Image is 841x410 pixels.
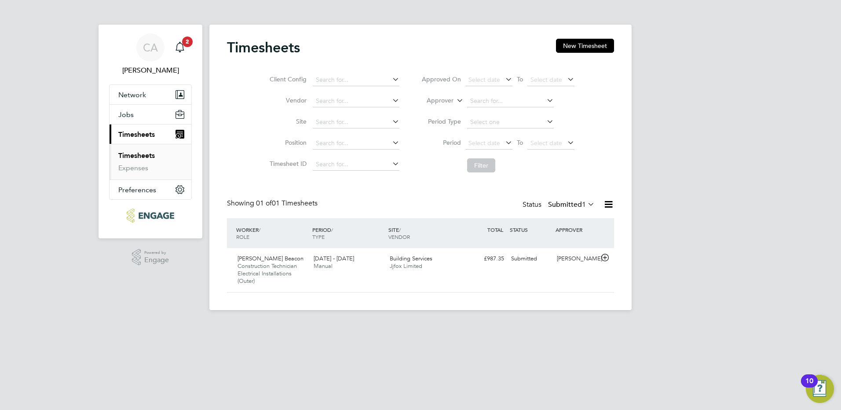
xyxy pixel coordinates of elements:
span: Jjfox Limited [390,262,422,270]
label: Position [267,139,307,146]
span: Manual [314,262,333,270]
div: £987.35 [462,252,508,266]
span: Engage [144,256,169,264]
span: Select date [530,76,562,84]
button: Preferences [110,180,191,199]
input: Select one [467,116,554,128]
div: Status [523,199,596,211]
input: Search for... [313,158,399,171]
span: Carly Alavoine [109,65,192,76]
input: Search for... [313,137,399,150]
span: [PERSON_NAME] Beacon [238,255,303,262]
a: Timesheets [118,151,155,160]
span: Construction Technician Electrical Installations (Outer) [238,262,297,285]
a: CA[PERSON_NAME] [109,33,192,76]
button: Open Resource Center, 10 new notifications [806,375,834,403]
span: / [331,226,333,233]
label: Site [267,117,307,125]
input: Search for... [313,116,399,128]
span: To [514,73,526,85]
span: Building Services [390,255,432,262]
div: 10 [805,381,813,392]
label: Period [421,139,461,146]
div: APPROVER [553,222,599,238]
span: Powered by [144,249,169,256]
div: Timesheets [110,144,191,179]
span: 2 [182,37,193,47]
span: Timesheets [118,130,155,139]
label: Approver [414,96,453,105]
button: Network [110,85,191,104]
a: 2 [171,33,189,62]
span: To [514,137,526,148]
label: Submitted [548,200,595,209]
span: TOTAL [487,226,503,233]
a: Go to home page [109,209,192,223]
span: VENDOR [388,233,410,240]
input: Search for... [467,95,554,107]
h2: Timesheets [227,39,300,56]
div: Showing [227,199,319,208]
label: Client Config [267,75,307,83]
span: Select date [468,76,500,84]
span: Jobs [118,110,134,119]
div: SITE [386,222,462,245]
button: Timesheets [110,124,191,144]
img: ncclondon-logo-retina.png [127,209,174,223]
a: Expenses [118,164,148,172]
button: Jobs [110,105,191,124]
span: 01 Timesheets [256,199,318,208]
span: ROLE [236,233,249,240]
label: Period Type [421,117,461,125]
span: / [259,226,260,233]
div: [PERSON_NAME] [553,252,599,266]
button: Filter [467,158,495,172]
button: New Timesheet [556,39,614,53]
span: Preferences [118,186,156,194]
input: Search for... [313,95,399,107]
span: Network [118,91,146,99]
span: / [399,226,401,233]
span: TYPE [312,233,325,240]
nav: Main navigation [99,25,202,238]
span: [DATE] - [DATE] [314,255,354,262]
input: Search for... [313,74,399,86]
div: STATUS [508,222,553,238]
label: Vendor [267,96,307,104]
span: 1 [582,200,586,209]
span: 01 of [256,199,272,208]
label: Timesheet ID [267,160,307,168]
div: WORKER [234,222,310,245]
div: PERIOD [310,222,386,245]
span: CA [143,42,158,53]
div: Submitted [508,252,553,266]
label: Approved On [421,75,461,83]
span: Select date [530,139,562,147]
a: Powered byEngage [132,249,169,266]
span: Select date [468,139,500,147]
